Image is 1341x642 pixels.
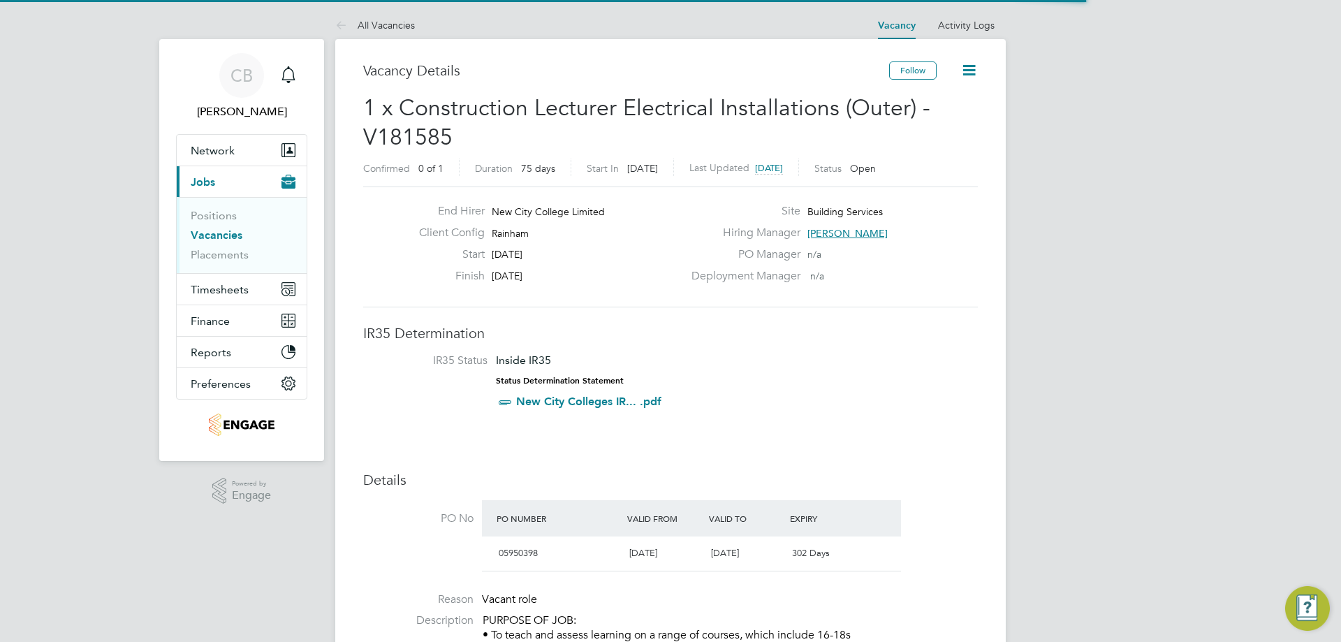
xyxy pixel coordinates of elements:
nav: Main navigation [159,39,324,461]
label: Status [814,162,842,175]
label: Hiring Manager [683,226,800,240]
label: PO Manager [683,247,800,262]
span: [DATE] [492,270,522,282]
label: Start In [587,162,619,175]
img: jambo-logo-retina.png [209,414,274,436]
button: Preferences [177,368,307,399]
a: Vacancies [191,228,242,242]
a: Positions [191,209,237,222]
a: CB[PERSON_NAME] [176,53,307,120]
button: Jobs [177,166,307,197]
button: Follow [889,61,937,80]
span: Engage [232,490,271,502]
span: Vacant role [482,592,537,606]
a: Go to home page [176,414,307,436]
div: Jobs [177,197,307,273]
span: Open [850,162,876,175]
label: Deployment Manager [683,269,800,284]
div: PO Number [493,506,624,531]
span: Finance [191,314,230,328]
label: Description [363,613,474,628]
button: Finance [177,305,307,336]
span: Cameron Bishop [176,103,307,120]
span: Jobs [191,175,215,189]
label: Start [408,247,485,262]
span: [DATE] [492,248,522,261]
span: 05950398 [499,547,538,559]
button: Network [177,135,307,166]
button: Timesheets [177,274,307,305]
span: [DATE] [711,547,739,559]
span: Inside IR35 [496,353,551,367]
label: End Hirer [408,204,485,219]
a: All Vacancies [335,19,415,31]
span: CB [230,66,253,85]
label: IR35 Status [377,353,488,368]
a: Activity Logs [938,19,995,31]
span: 0 of 1 [418,162,444,175]
h3: Vacancy Details [363,61,889,80]
label: Site [683,204,800,219]
span: Powered by [232,478,271,490]
h3: Details [363,471,978,489]
label: Duration [475,162,513,175]
span: n/a [807,248,821,261]
span: n/a [810,270,824,282]
span: 302 Days [792,547,830,559]
label: Reason [363,592,474,607]
span: [DATE] [755,162,783,174]
label: Client Config [408,226,485,240]
div: Valid From [624,506,705,531]
h3: IR35 Determination [363,324,978,342]
span: [DATE] [629,547,657,559]
span: [PERSON_NAME] [807,227,888,240]
label: Confirmed [363,162,410,175]
label: PO No [363,511,474,526]
a: Vacancy [878,20,916,31]
span: 1 x Construction Lecturer Electrical Installations (Outer) - V181585 [363,94,930,151]
button: Engage Resource Center [1285,586,1330,631]
a: Placements [191,248,249,261]
div: Expiry [786,506,868,531]
label: Finish [408,269,485,284]
button: Reports [177,337,307,367]
span: Network [191,144,235,157]
span: [DATE] [627,162,658,175]
a: Powered byEngage [212,478,272,504]
span: New City College Limited [492,205,605,218]
strong: Status Determination Statement [496,376,624,386]
span: Preferences [191,377,251,391]
span: Rainham [492,227,529,240]
a: New City Colleges IR... .pdf [516,395,661,408]
span: Timesheets [191,283,249,296]
span: 75 days [521,162,555,175]
span: Building Services [807,205,883,218]
div: Valid To [705,506,787,531]
span: Reports [191,346,231,359]
label: Last Updated [689,161,749,174]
